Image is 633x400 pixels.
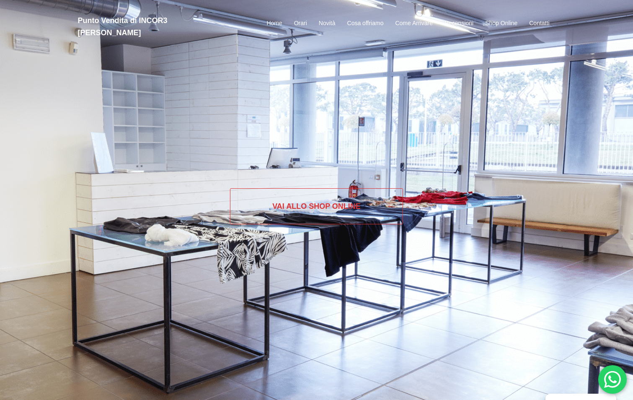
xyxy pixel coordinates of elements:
[395,18,432,29] a: Come Arrivare
[444,18,473,29] a: Recensioni
[78,15,229,39] h2: Punto Vendita di INCOR3 [PERSON_NAME]
[266,18,282,29] a: Home
[230,188,403,224] a: Vai allo SHOP ONLINE
[598,365,627,394] div: 'Hai
[485,18,517,29] a: Shop Online
[347,18,384,29] a: Cosa offriamo
[319,18,336,29] a: Novità
[294,18,307,29] a: Orari
[529,18,549,29] a: Contatti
